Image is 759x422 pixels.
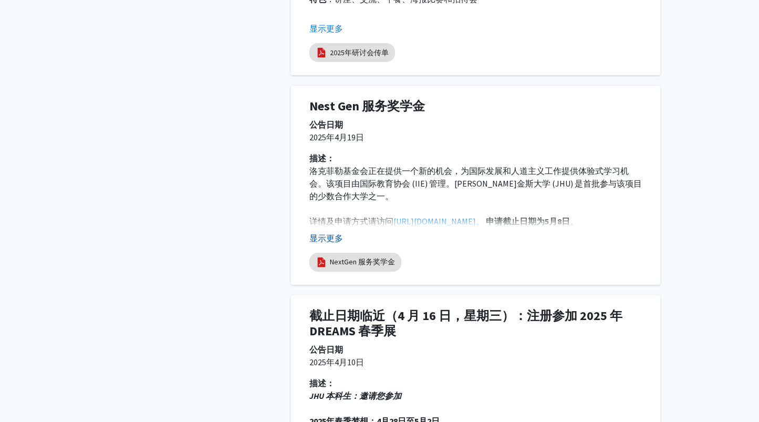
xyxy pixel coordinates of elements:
[309,233,343,243] font: 显示更多
[309,23,343,34] font: 显示更多
[8,375,45,414] iframe: 聊天
[330,257,395,266] font: NextGen 服务奖学金
[393,216,484,227] a: [URL][DOMAIN_NAME]。
[309,153,335,163] font: 描述：
[309,22,343,35] button: 显示更多
[309,378,335,388] font: 描述：
[570,216,578,227] font: 。
[309,98,425,114] font: Nest Gen 服务奖学金
[309,357,364,367] font: 2025年4月10日
[330,48,389,57] font: 2025年研讨会传单
[316,47,327,58] img: pdf_icon.png
[309,216,393,227] font: 详情及申请方式请访问
[309,132,364,142] font: 2025年4月19日
[309,390,401,401] font: JHU 本科生：邀请您参加
[309,166,642,201] font: 洛克菲勒基金会正在提供一个新的机会，为国际发展和人道主义工作提供体验式学习机会。该项目由国际教育协会 (IIE) 管理。[PERSON_NAME]金斯大学 (JHU) 是首批参与该项目的少数合作...
[316,256,327,268] img: pdf_icon.png
[486,216,570,227] font: 申请截止日期为5月8日
[309,307,622,339] font: 截止日期临近（4 月 16 日，星期三）：注册参加 2025 年 DREAMS 春季展
[309,344,343,355] font: 公告日期
[309,232,343,244] button: 显示更多
[309,119,343,130] font: 公告日期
